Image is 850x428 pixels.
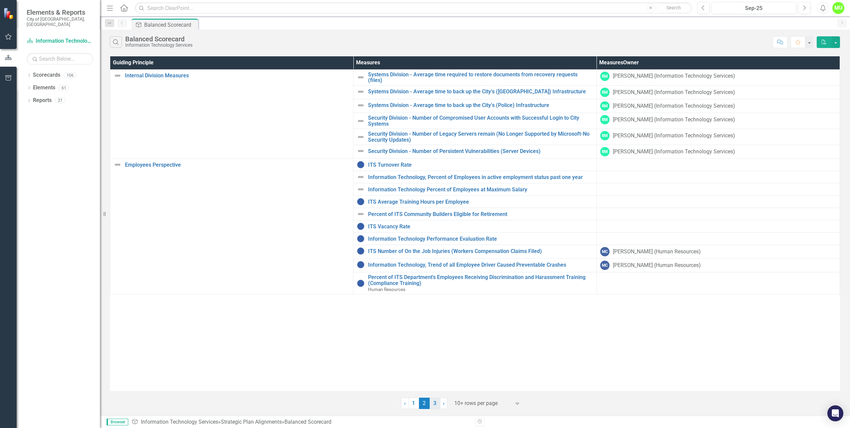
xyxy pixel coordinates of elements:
[27,53,93,65] input: Search Below...
[613,148,735,156] div: [PERSON_NAME] (Information Technology Services)
[368,102,593,108] a: Systems Division - Average time to back up the City’s (Police) Infrastructure
[443,400,445,406] span: ›
[600,147,610,156] div: RM
[125,162,350,168] a: Employees Perspective
[368,174,593,180] a: Information Technology, Percent of Employees in active employment status past one year
[284,419,331,425] div: Balanced Scorecard
[600,115,610,124] div: RM
[141,419,218,425] a: Information Technology Services
[135,2,692,14] input: Search ClearPoint...
[600,131,610,140] div: RM
[368,89,593,95] a: Systems Division - Average time to back up the City’s ([GEOGRAPHIC_DATA]) Infrastructure
[368,187,593,193] a: Information Technology Percent of Employees at Maximum Salary
[368,287,405,292] span: Human Resources
[613,89,735,96] div: [PERSON_NAME] (Information Technology Services)
[600,72,610,81] div: RM
[357,133,365,141] img: Not Defined
[613,72,735,80] div: [PERSON_NAME] (Information Technology Services)
[132,418,470,426] div: » »
[368,199,593,205] a: ITS Average Training Hours per Employee
[357,185,365,193] img: Not Defined
[613,262,701,269] div: [PERSON_NAME] (Human Resources)
[27,8,93,16] span: Elements & Reports
[368,131,593,143] a: Security Division - Number of Legacy Servers remain (No Longer Supported by Microsoft-No Security...
[827,405,843,421] div: Open Intercom Messenger
[357,173,365,181] img: Not Defined
[27,16,93,27] small: City of [GEOGRAPHIC_DATA], [GEOGRAPHIC_DATA]
[368,115,593,127] a: Security Division - Number of Compromised User Accounts with Successful Login to City Systems
[125,73,350,79] a: Internal Division Measures
[357,198,365,206] img: Information Unavailable
[3,8,15,19] img: ClearPoint Strategy
[368,211,593,217] a: Percent of ITS Community Builders Eligible for Retirement
[125,35,193,43] div: Balanced Scorecard
[357,117,365,125] img: Not Defined
[600,101,610,111] div: RM
[600,261,610,270] div: MC
[357,235,365,243] img: Information Unavailable
[357,73,365,81] img: Not Defined
[221,419,282,425] a: Strategic Plan Alignments
[368,236,593,242] a: Information Technology Performance Evaluation Rate
[357,210,365,218] img: Not Defined
[368,224,593,230] a: ITS Vacancy Rate
[714,4,794,12] div: Sep-25
[613,248,701,256] div: [PERSON_NAME] (Human Resources)
[144,21,197,29] div: Balanced Scorecard
[404,400,406,406] span: ‹
[666,5,681,10] span: Search
[357,161,365,169] img: Information Unavailable
[430,398,440,409] a: 3
[357,101,365,109] img: Not Defined
[33,71,60,79] a: Scorecards
[368,72,593,83] a: Systems Division - Average time required to restore documents from recovery requests (files)
[114,72,122,80] img: Not Defined
[357,279,365,287] img: Information Unavailable
[33,84,55,92] a: Elements
[613,116,735,124] div: [PERSON_NAME] (Information Technology Services)
[368,162,593,168] a: ITS Turnover Rate
[357,147,365,155] img: Not Defined
[419,398,430,409] span: 2
[107,419,128,425] span: Browser
[59,85,69,91] div: 61
[114,161,122,169] img: Not Defined
[832,2,844,14] button: MU
[408,398,419,409] a: 1
[368,274,593,286] a: Percent of ITS Department's Employees Receiving Discrimination and Harassment Training (Complianc...
[55,98,66,103] div: 21
[368,148,593,154] a: Security Division - Number of Persistent Vulnerabilities (Server Devices)
[600,247,610,256] div: MC
[613,102,735,110] div: [PERSON_NAME] (Information Technology Services)
[357,247,365,255] img: Information Unavailable
[613,132,735,140] div: [PERSON_NAME] (Information Technology Services)
[711,2,796,14] button: Sep-25
[357,88,365,96] img: Not Defined
[357,261,365,269] img: Information Unavailable
[368,262,593,268] a: Information Technology, Trend of all Employee Driver Caused Preventable Crashes
[33,97,52,104] a: Reports
[600,88,610,97] div: RM
[64,72,77,78] div: 106
[125,43,193,48] div: Information Technology Services
[27,37,93,45] a: Information Technology Services
[657,3,690,13] button: Search
[357,222,365,230] img: Information Unavailable
[368,248,593,254] a: ITS Number of On the Job Injuries (Workers Compensation Claims Filed)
